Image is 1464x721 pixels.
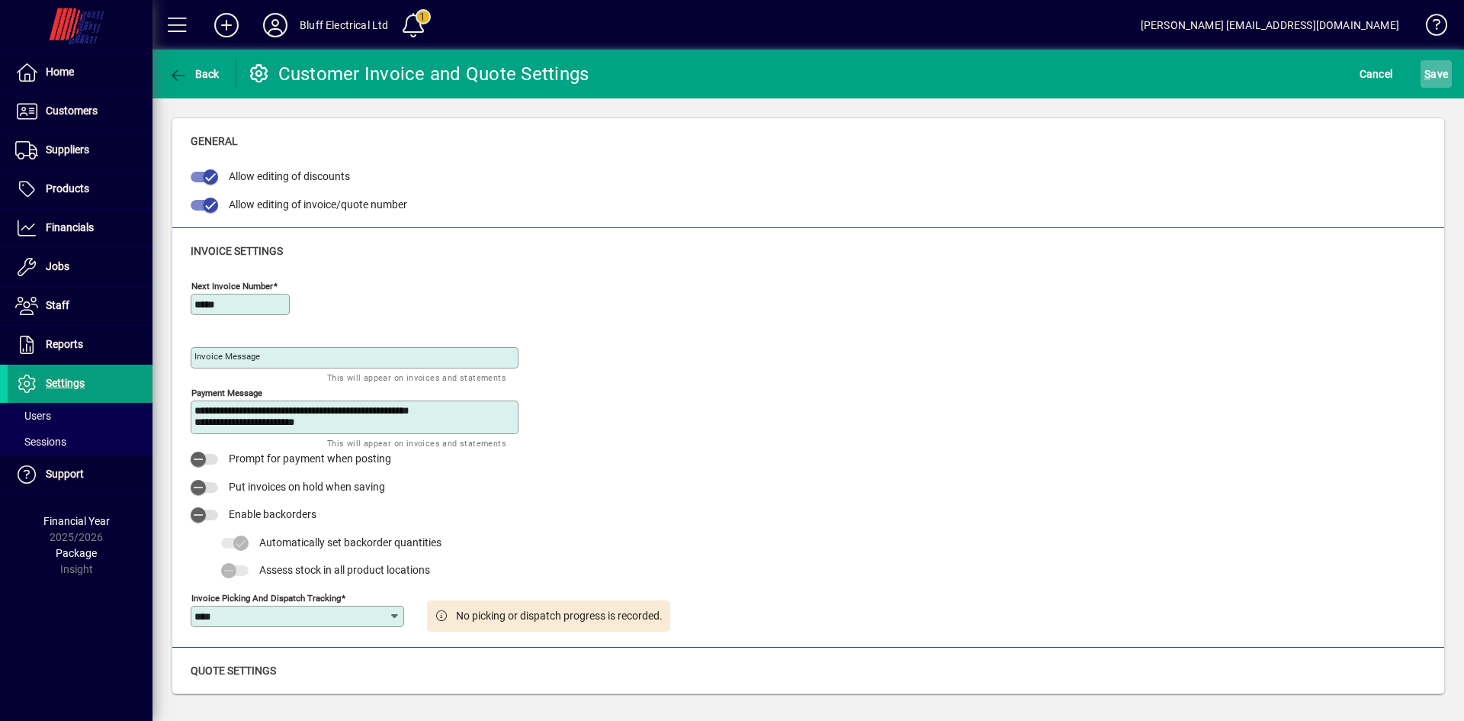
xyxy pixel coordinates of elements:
[169,68,220,80] span: Back
[191,281,273,291] mat-label: Next invoice number
[8,326,152,364] a: Reports
[8,92,152,130] a: Customers
[1360,62,1393,86] span: Cancel
[8,170,152,208] a: Products
[194,351,260,362] mat-label: Invoice Message
[191,388,262,398] mat-label: Payment Message
[191,592,341,603] mat-label: Invoice Picking and Dispatch Tracking
[8,455,152,494] a: Support
[229,481,385,493] span: Put invoices on hold when saving
[1356,60,1397,88] button: Cancel
[229,170,350,182] span: Allow editing of discounts
[46,338,83,350] span: Reports
[1414,3,1445,53] a: Knowledge Base
[259,564,430,576] span: Assess stock in all product locations
[456,608,663,624] div: No picking or dispatch progress is recorded.
[46,143,89,156] span: Suppliers
[46,468,84,480] span: Support
[191,135,238,147] span: General
[165,60,223,88] button: Back
[46,66,74,78] span: Home
[327,369,506,386] mat-hint: This will appear on invoices and statements
[327,434,506,452] mat-hint: This will appear on invoices and statements
[1424,68,1430,80] span: S
[46,299,69,311] span: Staff
[15,410,51,422] span: Users
[300,13,389,37] div: Bluff Electrical Ltd
[8,209,152,247] a: Financials
[8,403,152,429] a: Users
[1424,62,1448,86] span: ave
[46,377,85,389] span: Settings
[8,131,152,169] a: Suppliers
[1141,13,1399,37] div: [PERSON_NAME] [EMAIL_ADDRESS][DOMAIN_NAME]
[1421,60,1452,88] button: Save
[8,429,152,455] a: Sessions
[46,182,89,195] span: Products
[202,11,251,39] button: Add
[251,11,300,39] button: Profile
[8,287,152,325] a: Staff
[46,260,69,272] span: Jobs
[248,62,589,86] div: Customer Invoice and Quote Settings
[8,248,152,286] a: Jobs
[152,60,236,88] app-page-header-button: Back
[43,515,110,527] span: Financial Year
[15,436,66,448] span: Sessions
[8,53,152,92] a: Home
[229,452,391,465] span: Prompt for payment when posting
[191,245,283,257] span: Invoice settings
[46,221,94,233] span: Financials
[191,665,276,677] span: Quote settings
[229,508,316,520] span: Enable backorders
[259,536,441,549] span: Automatically set backorder quantities
[229,198,407,211] span: Allow editing of invoice/quote number
[46,105,98,117] span: Customers
[56,547,97,559] span: Package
